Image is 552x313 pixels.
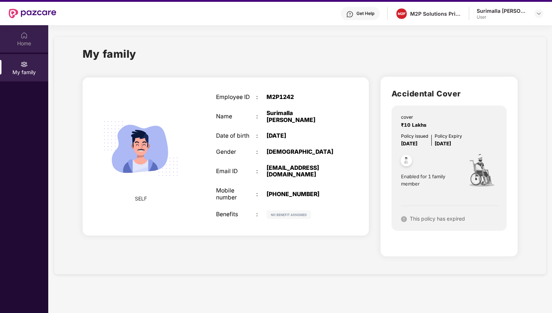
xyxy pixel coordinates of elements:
div: Gender [216,149,256,156]
div: : [256,94,266,101]
img: svg+xml;base64,PHN2ZyBpZD0iRHJvcGRvd24tMzJ4MzIiIHhtbG5zPSJodHRwOi8vd3d3LnczLm9yZy8yMDAwL3N2ZyIgd2... [536,11,542,16]
div: Get Help [356,11,374,16]
img: New Pazcare Logo [9,9,56,18]
div: M2P Solutions Private Limited [410,10,461,17]
img: svg+xml;base64,PHN2ZyB4bWxucz0iaHR0cDovL3d3dy53My5vcmcvMjAwMC9zdmciIHdpZHRoPSIxNiIgaGVpZ2h0PSIxNi... [401,216,407,222]
div: Surimalla [PERSON_NAME] [266,110,337,123]
div: : [256,133,266,140]
div: User [477,14,528,20]
div: cover [401,114,430,121]
img: svg+xml;base64,PHN2ZyBpZD0iSGVscC0zMngzMiIgeG1sbnM9Imh0dHA6Ly93d3cudzMub3JnLzIwMDAvc3ZnIiB3aWR0aD... [346,11,353,18]
div: Benefits [216,211,256,218]
img: svg+xml;base64,PHN2ZyBpZD0iSG9tZSIgeG1sbnM9Imh0dHA6Ly93d3cudzMub3JnLzIwMDAvc3ZnIiB3aWR0aD0iMjAiIG... [20,32,28,39]
div: : [256,191,266,198]
h1: My family [83,46,136,62]
img: svg+xml;base64,PHN2ZyB3aWR0aD0iMjAiIGhlaWdodD0iMjAiIHZpZXdCb3g9IjAgMCAyMCAyMCIgZmlsbD0ibm9uZSIgeG... [20,61,28,68]
span: ₹10 Lakhs [401,122,430,128]
div: Name [216,113,256,120]
img: icon [458,148,504,197]
img: svg+xml;base64,PHN2ZyB4bWxucz0iaHR0cDovL3d3dy53My5vcmcvMjAwMC9zdmciIHdpZHRoPSIyMjQiIGhlaWdodD0iMT... [95,103,187,195]
div: Policy Expiry [435,133,462,140]
div: : [256,168,266,175]
span: Enabled for 1 family member [401,173,458,188]
div: [EMAIL_ADDRESS][DOMAIN_NAME] [266,165,337,178]
img: svg+xml;base64,PHN2ZyB4bWxucz0iaHR0cDovL3d3dy53My5vcmcvMjAwMC9zdmciIHdpZHRoPSIxMjIiIGhlaWdodD0iMj... [266,210,311,219]
div: Email ID [216,168,256,175]
div: [DATE] [266,133,337,140]
div: Date of birth [216,133,256,140]
div: [DEMOGRAPHIC_DATA] [266,149,337,156]
span: [DATE] [401,141,417,146]
div: M2P1242 [266,94,337,101]
div: Policy issued [401,133,428,140]
span: [DATE] [435,141,451,146]
div: Surimalla [PERSON_NAME] [477,7,528,14]
div: : [256,211,266,218]
div: Employee ID [216,94,256,101]
div: [PHONE_NUMBER] [266,191,337,198]
div: Mobile number [216,187,256,201]
div: : [256,149,266,156]
h2: Accidental Cover [392,88,507,100]
div: : [256,113,266,120]
span: This policy has expired [410,215,465,222]
img: svg+xml;base64,PHN2ZyB4bWxucz0iaHR0cDovL3d3dy53My5vcmcvMjAwMC9zdmciIHdpZHRoPSI0OC45NDMiIGhlaWdodD... [397,153,415,171]
img: Brand%20logo%20(100x100)-R%20(2).png [396,8,407,19]
span: SELF [135,195,147,203]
